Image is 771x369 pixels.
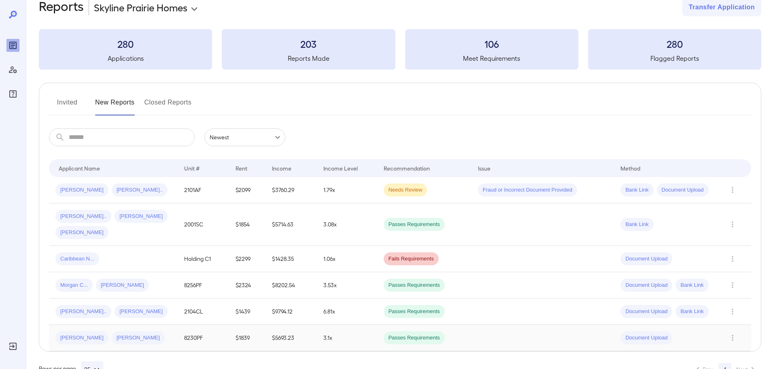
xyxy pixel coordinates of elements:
span: [PERSON_NAME] [96,282,149,289]
td: 2104CL [178,299,229,325]
button: Row Actions [726,331,739,344]
td: $5714.63 [265,203,317,246]
span: [PERSON_NAME] [55,229,108,237]
span: [PERSON_NAME] [55,186,108,194]
div: Log Out [6,340,19,353]
td: $1839 [229,325,265,351]
td: $3760.29 [265,177,317,203]
button: Row Actions [726,183,739,196]
div: Rent [236,163,249,173]
span: Document Upload [620,255,672,263]
td: $8202.54 [265,272,317,299]
td: $5693.23 [265,325,317,351]
summary: 280Applications203Reports Made106Meet Requirements280Flagged Reports [39,29,761,70]
span: Document Upload [620,334,672,342]
td: 3.08x [317,203,377,246]
span: Morgan C... [55,282,93,289]
td: 3.1x [317,325,377,351]
span: Bank Link [620,186,653,194]
span: Fails Requirements [384,255,439,263]
span: [PERSON_NAME] [115,308,168,316]
button: Row Actions [726,305,739,318]
td: Holding C1 [178,246,229,272]
td: 2101AF [178,177,229,203]
div: Issue [478,163,491,173]
td: $2324 [229,272,265,299]
p: Skyline Prairie Homes [94,1,187,14]
button: Row Actions [726,218,739,231]
h3: 280 [588,37,761,50]
td: 2001SC [178,203,229,246]
span: [PERSON_NAME].. [55,213,111,220]
span: Fraud or Incorrect Document Provided [478,186,577,194]
div: Income [272,163,291,173]
button: New Reports [95,96,135,115]
span: Caribbean N... [55,255,99,263]
span: Passes Requirements [384,221,445,228]
div: Applicant Name [59,163,100,173]
h5: Flagged Reports [588,53,761,63]
td: $9794.12 [265,299,317,325]
div: Manage Users [6,63,19,76]
div: Reports [6,39,19,52]
span: [PERSON_NAME].. [112,186,168,194]
span: [PERSON_NAME] [112,334,165,342]
td: 8230PF [178,325,229,351]
h3: 106 [405,37,578,50]
span: Bank Link [675,282,708,289]
h3: 203 [222,37,395,50]
span: Bank Link [620,221,653,228]
span: Bank Link [675,308,708,316]
h5: Meet Requirements [405,53,578,63]
span: [PERSON_NAME] [55,334,108,342]
h3: 280 [39,37,212,50]
div: Unit # [184,163,200,173]
td: $2299 [229,246,265,272]
h5: Reports Made [222,53,395,63]
td: 3.53x [317,272,377,299]
td: $1854 [229,203,265,246]
button: Closed Reports [144,96,192,115]
div: Newest [204,128,285,146]
div: Income Level [323,163,358,173]
div: Method [620,163,640,173]
span: Document Upload [620,308,672,316]
span: Passes Requirements [384,334,445,342]
div: Recommendation [384,163,430,173]
span: Passes Requirements [384,308,445,316]
button: Row Actions [726,252,739,265]
button: Row Actions [726,279,739,292]
td: $1439 [229,299,265,325]
td: 6.81x [317,299,377,325]
h5: Applications [39,53,212,63]
td: 8256PF [178,272,229,299]
span: Passes Requirements [384,282,445,289]
td: $1428.35 [265,246,317,272]
td: $2099 [229,177,265,203]
div: FAQ [6,87,19,100]
span: Document Upload [620,282,672,289]
td: 1.06x [317,246,377,272]
td: 1.79x [317,177,377,203]
button: Invited [49,96,85,115]
span: [PERSON_NAME].. [55,308,111,316]
span: Document Upload [657,186,709,194]
span: Needs Review [384,186,427,194]
span: [PERSON_NAME] [115,213,168,220]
